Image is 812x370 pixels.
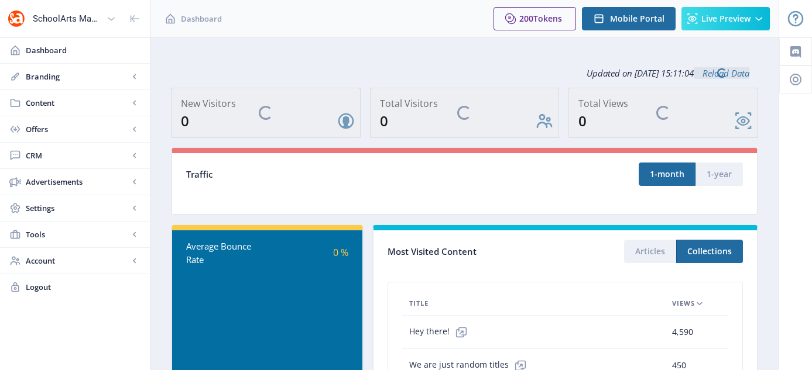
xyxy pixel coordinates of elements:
[701,14,751,23] span: Live Preview
[26,229,129,240] span: Tools
[26,281,141,293] span: Logout
[33,6,102,32] div: SchoolArts Magazine
[26,44,141,56] span: Dashboard
[333,246,348,259] span: 0 %
[694,67,749,79] a: Reload Data
[388,243,565,261] div: Most Visited Content
[26,123,129,135] span: Offers
[533,13,562,24] span: Tokens
[26,202,129,214] span: Settings
[624,240,676,263] button: Articles
[186,168,465,181] div: Traffic
[672,325,693,339] span: 4,590
[26,71,129,82] span: Branding
[409,320,473,344] span: Hey there!
[582,7,676,30] button: Mobile Portal
[186,240,268,266] div: Average Bounce Rate
[26,255,129,267] span: Account
[7,9,26,28] img: properties.app_icon.png
[695,162,743,186] button: 1-year
[639,162,695,186] button: 1-month
[171,58,758,88] div: Updated on [DATE] 15:11:04
[26,176,129,188] span: Advertisements
[676,240,743,263] button: Collections
[26,97,129,109] span: Content
[610,14,664,23] span: Mobile Portal
[26,150,129,161] span: CRM
[681,7,770,30] button: Live Preview
[181,13,222,25] span: Dashboard
[409,296,429,310] span: Title
[494,7,576,30] button: 200Tokens
[672,296,695,310] span: Views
